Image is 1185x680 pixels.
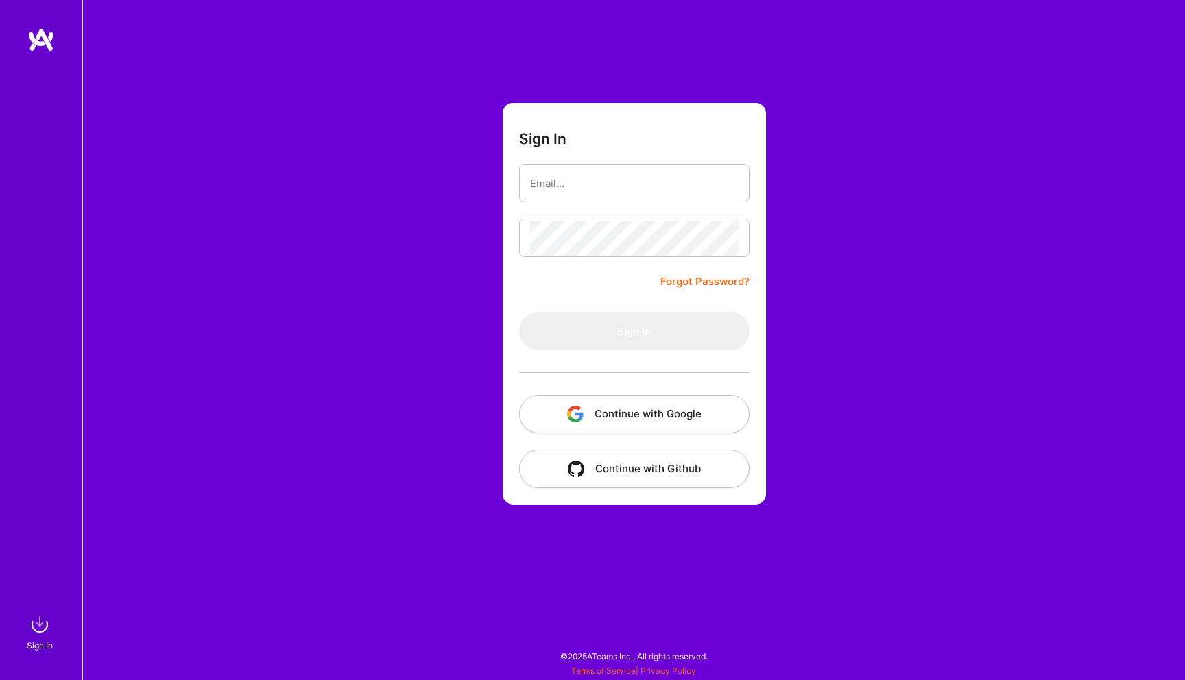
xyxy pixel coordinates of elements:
[27,27,55,52] img: logo
[530,166,739,201] input: Email...
[519,395,750,433] button: Continue with Google
[641,666,696,676] a: Privacy Policy
[519,312,750,350] button: Sign In
[26,611,53,638] img: sign in
[568,461,584,477] img: icon
[29,611,53,653] a: sign inSign In
[82,639,1185,673] div: © 2025 ATeams Inc., All rights reserved.
[519,130,566,147] h3: Sign In
[567,406,584,422] img: icon
[519,450,750,488] button: Continue with Github
[571,666,696,676] span: |
[27,638,53,653] div: Sign In
[660,274,750,290] a: Forgot Password?
[571,666,636,676] a: Terms of Service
